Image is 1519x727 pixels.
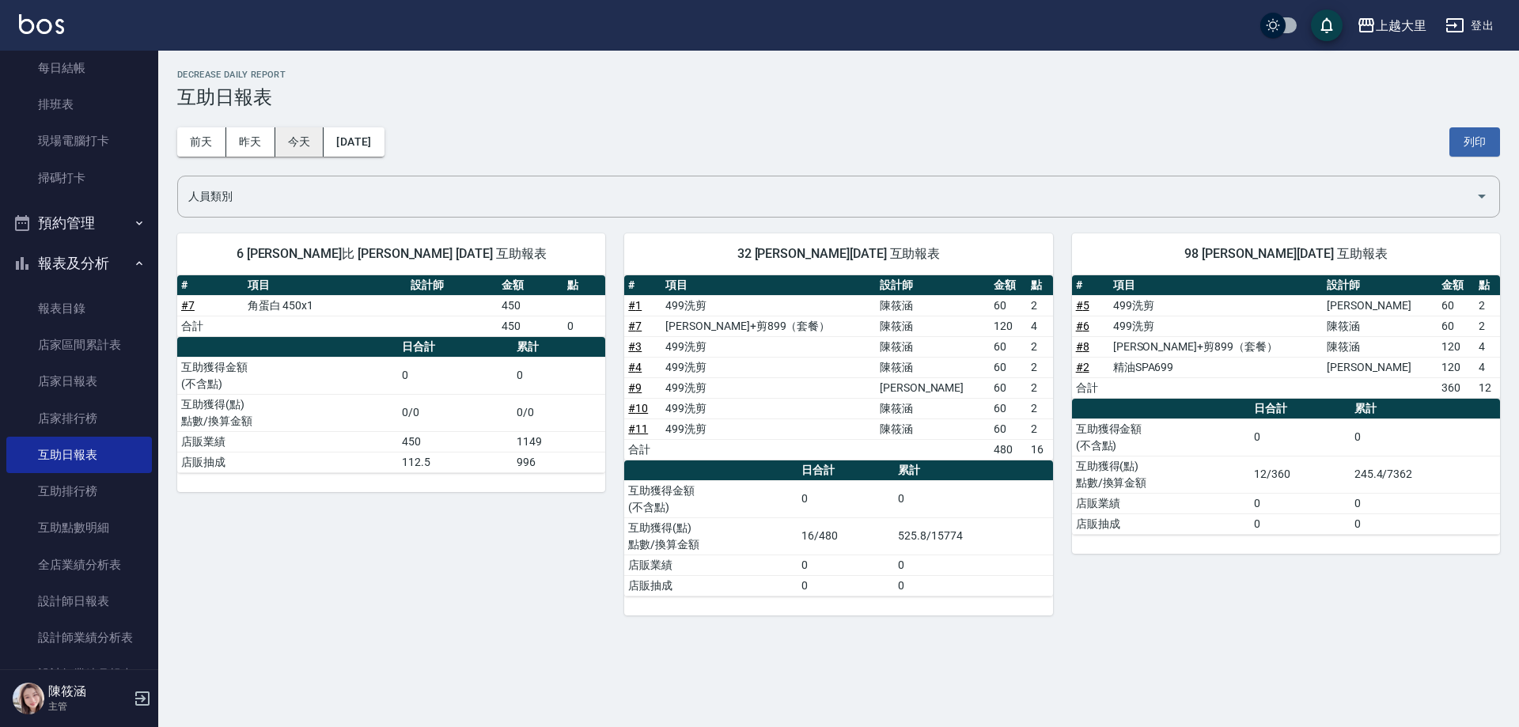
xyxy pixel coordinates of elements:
[1109,336,1324,357] td: [PERSON_NAME]+剪899（套餐）
[1027,398,1052,418] td: 2
[177,316,244,336] td: 合計
[628,402,648,415] a: #10
[990,275,1027,296] th: 金額
[177,357,398,394] td: 互助獲得金額 (不含點)
[661,357,876,377] td: 499洗剪
[1475,357,1500,377] td: 4
[177,86,1500,108] h3: 互助日報表
[1376,16,1426,36] div: 上越大里
[498,295,564,316] td: 450
[661,336,876,357] td: 499洗剪
[275,127,324,157] button: 今天
[1072,456,1251,493] td: 互助獲得(點) 點數/換算金額
[177,70,1500,80] h2: Decrease Daily Report
[1109,295,1324,316] td: 499洗剪
[1250,513,1350,534] td: 0
[1438,357,1475,377] td: 120
[6,290,152,327] a: 報表目錄
[226,127,275,157] button: 昨天
[624,517,797,555] td: 互助獲得(點) 點數/換算金額
[563,316,605,336] td: 0
[1072,275,1500,399] table: a dense table
[990,336,1027,357] td: 60
[1250,493,1350,513] td: 0
[624,460,1052,596] table: a dense table
[48,683,129,699] h5: 陳筱涵
[1076,320,1089,332] a: #6
[513,337,605,358] th: 累計
[6,583,152,619] a: 設計師日報表
[407,275,497,296] th: 設計師
[324,127,384,157] button: [DATE]
[990,295,1027,316] td: 60
[628,320,642,332] a: #7
[624,575,797,596] td: 店販抽成
[624,275,1052,460] table: a dense table
[1076,340,1089,353] a: #8
[624,480,797,517] td: 互助獲得金額 (不含點)
[894,575,1053,596] td: 0
[6,400,152,437] a: 店家排行榜
[1072,275,1109,296] th: #
[398,431,513,452] td: 450
[1091,246,1481,262] span: 98 [PERSON_NAME][DATE] 互助報表
[628,299,642,312] a: #1
[177,452,398,472] td: 店販抽成
[797,555,894,575] td: 0
[1475,295,1500,316] td: 2
[1311,9,1343,41] button: save
[184,183,1469,210] input: 人員名稱
[1027,439,1052,460] td: 16
[876,336,990,357] td: 陳筱涵
[6,203,152,244] button: 預約管理
[19,14,64,34] img: Logo
[1027,377,1052,398] td: 2
[1109,316,1324,336] td: 499洗剪
[894,480,1053,517] td: 0
[1027,418,1052,439] td: 2
[797,575,894,596] td: 0
[1027,357,1052,377] td: 2
[6,363,152,399] a: 店家日報表
[6,123,152,159] a: 現場電腦打卡
[13,683,44,714] img: Person
[1072,399,1500,535] table: a dense table
[398,357,513,394] td: 0
[6,243,152,284] button: 報表及分析
[48,699,129,714] p: 主管
[1072,513,1251,534] td: 店販抽成
[1076,361,1089,373] a: #2
[1438,295,1475,316] td: 60
[398,394,513,431] td: 0/0
[990,316,1027,336] td: 120
[1439,11,1500,40] button: 登出
[1250,418,1350,456] td: 0
[894,460,1053,481] th: 累計
[6,327,152,363] a: 店家區間累計表
[1475,316,1500,336] td: 2
[1027,295,1052,316] td: 2
[1027,336,1052,357] td: 2
[894,555,1053,575] td: 0
[1438,316,1475,336] td: 60
[1250,456,1350,493] td: 12/360
[177,275,244,296] th: #
[661,377,876,398] td: 499洗剪
[1475,377,1500,398] td: 12
[1350,418,1500,456] td: 0
[1323,316,1437,336] td: 陳筱涵
[6,437,152,473] a: 互助日報表
[1072,493,1251,513] td: 店販業績
[177,275,605,337] table: a dense table
[1438,275,1475,296] th: 金額
[177,127,226,157] button: 前天
[1475,336,1500,357] td: 4
[6,619,152,656] a: 設計師業績分析表
[1076,299,1089,312] a: #5
[876,316,990,336] td: 陳筱涵
[6,160,152,196] a: 掃碼打卡
[990,418,1027,439] td: 60
[1350,9,1433,42] button: 上越大里
[513,394,605,431] td: 0/0
[876,418,990,439] td: 陳筱涵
